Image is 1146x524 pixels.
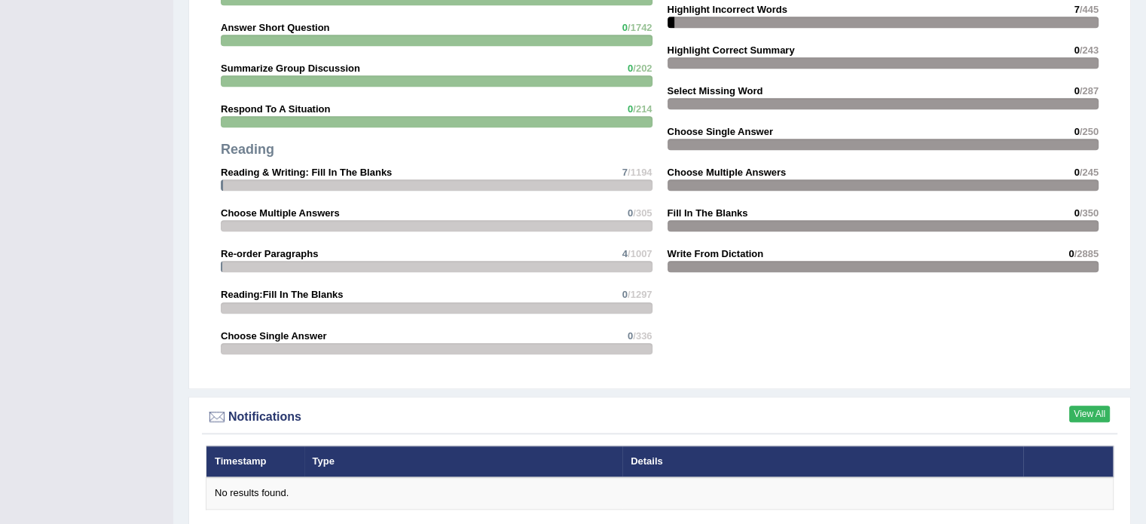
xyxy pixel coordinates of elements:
span: 0 [1074,44,1079,56]
strong: Respond To A Situation [221,103,330,115]
span: 7 [1074,4,1079,15]
span: 0 [1068,248,1074,259]
th: Type [304,446,623,477]
span: /336 [633,330,652,342]
span: 0 [622,289,628,300]
span: 0 [1074,207,1079,219]
div: No results found. [215,486,1105,501]
span: /1742 [628,22,652,33]
span: /287 [1080,85,1099,97]
span: /214 [633,103,652,115]
span: 0 [628,330,633,342]
strong: Reading:Fill In The Blanks [221,289,344,300]
div: Notifications [206,406,1114,428]
strong: Summarize Group Discussion [221,63,360,74]
span: 0 [1074,126,1079,137]
span: /1007 [628,248,652,259]
th: Details [622,446,1022,477]
span: /202 [633,63,652,74]
span: 0 [628,207,633,219]
span: 0 [628,103,633,115]
span: /1297 [628,289,652,300]
strong: Choose Single Answer [668,126,773,137]
span: /245 [1080,167,1099,178]
span: /250 [1080,126,1099,137]
span: 7 [622,167,628,178]
strong: Choose Multiple Answers [668,167,787,178]
span: /445 [1080,4,1099,15]
span: 4 [622,248,628,259]
strong: Re-order Paragraphs [221,248,318,259]
span: /2885 [1074,248,1099,259]
span: 0 [622,22,628,33]
strong: Fill In The Blanks [668,207,748,219]
span: 0 [628,63,633,74]
strong: Highlight Incorrect Words [668,4,787,15]
span: /350 [1080,207,1099,219]
strong: Highlight Correct Summary [668,44,795,56]
strong: Answer Short Question [221,22,329,33]
span: /305 [633,207,652,219]
a: View All [1069,406,1110,422]
strong: Choose Single Answer [221,330,326,342]
span: 0 [1074,167,1079,178]
strong: Write From Dictation [668,248,764,259]
th: Timestamp [206,446,304,477]
strong: Select Missing Word [668,85,763,97]
span: /243 [1080,44,1099,56]
strong: Choose Multiple Answers [221,207,340,219]
strong: Reading & Writing: Fill In The Blanks [221,167,392,178]
strong: Reading [221,142,274,157]
span: 0 [1074,85,1079,97]
span: /1194 [628,167,652,178]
